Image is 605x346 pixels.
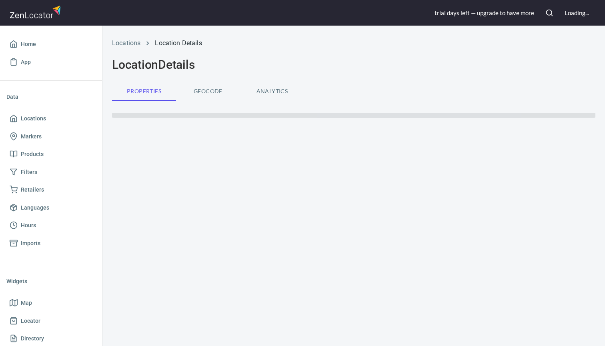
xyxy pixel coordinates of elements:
[6,294,96,312] a: Map
[21,334,44,344] span: Directory
[112,38,595,48] nav: breadcrumb
[6,163,96,181] a: Filters
[6,145,96,163] a: Products
[541,4,558,22] button: Search
[6,199,96,217] a: Languages
[6,312,96,330] a: Locator
[6,53,96,71] a: App
[112,39,140,47] a: Locations
[6,87,96,106] li: Data
[21,114,46,124] span: Locations
[6,234,96,252] a: Imports
[6,216,96,234] a: Hours
[21,167,37,177] span: Filters
[155,39,202,47] a: Location Details
[21,238,40,248] span: Imports
[181,86,235,96] span: Geocode
[21,132,42,142] span: Markers
[112,58,595,72] h2: Location Details
[21,57,31,67] span: App
[21,298,32,308] span: Map
[10,3,63,20] img: zenlocator
[21,203,49,213] span: Languages
[21,149,44,159] span: Products
[6,128,96,146] a: Markers
[21,220,36,230] span: Hours
[6,181,96,199] a: Retailers
[21,316,40,326] span: Locator
[6,272,96,291] li: Widgets
[117,86,171,96] span: Properties
[565,9,589,17] div: Loading...
[6,110,96,128] a: Locations
[435,9,534,17] div: trial day s left — upgrade to have more
[245,86,299,96] span: Analytics
[21,39,36,49] span: Home
[6,35,96,53] a: Home
[21,185,44,195] span: Retailers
